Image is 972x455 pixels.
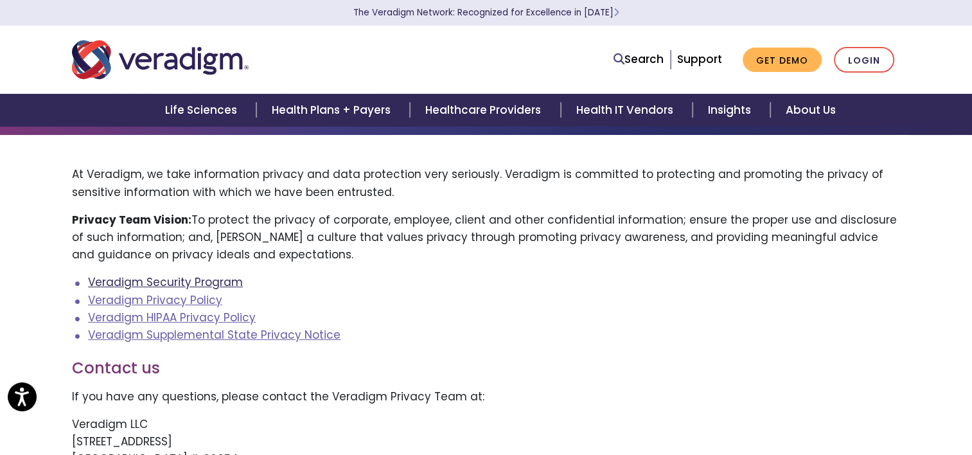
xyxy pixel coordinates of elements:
[614,6,619,19] span: Learn More
[88,292,222,308] a: Veradigm Privacy Policy
[770,94,851,127] a: About Us
[693,94,770,127] a: Insights
[561,94,693,127] a: Health IT Vendors
[677,51,722,67] a: Support
[72,212,191,227] strong: Privacy Team Vision:
[256,94,410,127] a: Health Plans + Payers
[88,327,340,343] a: Veradigm Supplemental State Privacy Notice
[88,310,256,325] a: Veradigm HIPAA Privacy Policy
[834,47,894,73] a: Login
[72,211,901,264] p: To protect the privacy of corporate, employee, client and other confidential information; ensure ...
[72,39,249,81] img: Veradigm logo
[614,51,664,68] a: Search
[72,359,901,378] h3: Contact us
[88,274,243,290] a: Veradigm Security Program
[150,94,256,127] a: Life Sciences
[353,6,619,19] a: The Veradigm Network: Recognized for Excellence in [DATE]Learn More
[743,48,822,73] a: Get Demo
[410,94,560,127] a: Healthcare Providers
[72,388,901,406] p: If you have any questions, please contact the Veradigm Privacy Team at:
[72,166,901,201] p: At Veradigm, we take information privacy and data protection very seriously. Veradigm is committe...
